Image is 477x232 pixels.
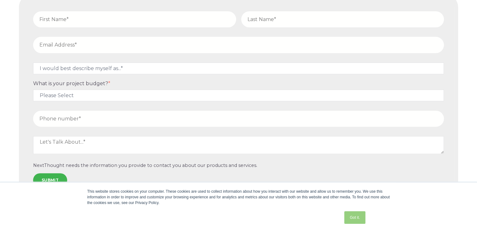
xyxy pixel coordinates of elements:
input: First Name* [33,11,236,27]
a: Got it. [344,211,365,224]
p: NextThought needs the information you provide to contact you about our products and services. [33,163,444,168]
span: What is your project budget? [33,80,108,86]
input: Email Address* [33,37,444,53]
input: Last Name* [241,11,444,27]
input: SUBMIT [33,173,67,187]
input: Phone number* [33,111,444,127]
div: This website stores cookies on your computer. These cookies are used to collect information about... [87,189,390,206]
